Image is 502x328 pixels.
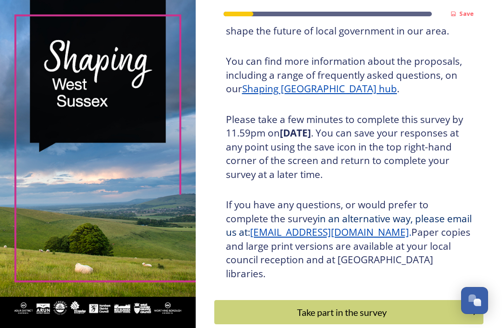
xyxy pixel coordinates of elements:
strong: Save [459,9,474,18]
h3: You can find more information about the proposals, including a range of frequently asked question... [226,55,472,96]
button: Open Chat [461,287,488,314]
button: Continue [214,300,483,324]
a: Shaping [GEOGRAPHIC_DATA] hub [242,82,397,95]
span: . [409,225,411,239]
span: in an alternative way, please email us at: [226,212,474,239]
h3: If you have any questions, or would prefer to complete the survey Paper copies and large print ve... [226,198,472,280]
a: [EMAIL_ADDRESS][DOMAIN_NAME] [250,225,409,239]
h3: Please take a few minutes to complete this survey by 11.59pm on . You can save your responses at ... [226,113,472,182]
strong: [DATE] [280,126,311,139]
div: Take part in the survey [219,305,465,319]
